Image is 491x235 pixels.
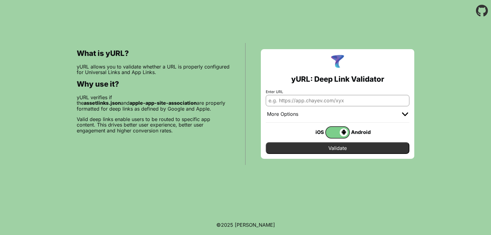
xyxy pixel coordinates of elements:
b: assetlinks.json [84,100,121,106]
p: yURL allows you to validate whether a URL is properly configured for Universal Links and App Links. [77,64,230,75]
footer: © [216,215,275,235]
div: Android [350,128,374,136]
input: e.g. https://app.chayev.com/xyx [266,95,409,106]
img: yURL Logo [330,54,346,70]
h2: Why use it? [77,80,230,88]
p: yURL verifies if the and are properly formatted for deep links as defined by Google and Apple. [77,95,230,112]
h2: yURL: Deep Link Validator [291,75,384,84]
img: chevron [402,112,408,116]
p: Valid deep links enable users to be routed to specific app content. This drives better user exper... [77,116,230,133]
b: apple-app-site-association [130,100,197,106]
h2: What is yURL? [77,49,230,58]
input: Validate [266,142,409,154]
div: iOS [301,128,325,136]
span: 2025 [221,222,233,228]
a: Michael Ibragimchayev's Personal Site [235,222,275,228]
label: Enter URL [266,90,409,94]
div: More Options [267,111,298,117]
